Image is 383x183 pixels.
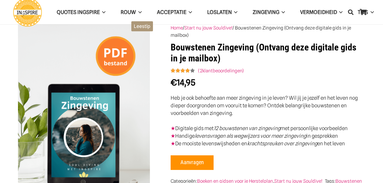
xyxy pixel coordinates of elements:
span: € [171,78,177,87]
a: Zoeken [345,5,357,20]
em: 12 bouwstenen van zingeving [214,125,280,131]
a: (2klantbeoordelingen) [198,68,244,74]
a: VERMOEIDHEIDVERMOEIDHEID Menu [293,5,350,20]
span: ROUW Menu [136,5,141,20]
span: QUOTES INGSPIRE [57,9,100,15]
div: Gewaardeerd 4.00 uit 5 [171,68,196,73]
a: LoslatenLoslaten Menu [200,5,245,20]
span: Zingeving [253,9,279,15]
p: Digitale gids met met persoonlijke voorbeelden Handige in gesprekken De mooiste levenswijsheden e... [171,125,365,147]
a: ROUWROUW Menu [113,5,149,20]
span: VERMOEIDHEID Menu [337,5,342,20]
bdi: 14,95 [171,78,195,87]
p: Heb je ook behoefte aan meer zingeving in je leven? Wil jij je jezelf en het leven nog dieper doo... [171,94,365,117]
span: Acceptatie [157,9,186,15]
span: ★ [171,125,175,131]
span: Loslaten [207,9,232,15]
span: Acceptatie Menu [186,5,192,20]
em: levensvragen als wegwijzers voor meer zingeving [195,133,306,139]
button: Aanvragen [171,155,214,170]
a: ZingevingZingeving Menu [245,5,293,20]
a: TIPSTIPS Menu [350,5,381,20]
h1: Bouwstenen Zingeving (Ontvang deze digitale gids in je mailbox) [171,42,365,64]
a: QUOTES INGSPIREQUOTES INGSPIRE Menu [49,5,113,20]
a: Home [171,25,183,31]
span: Gewaardeerd op 5 gebaseerd op klantbeoordelingen [171,68,190,73]
span: TIPS [358,9,368,15]
span: ★ [171,133,175,139]
span: Zingeving Menu [279,5,285,20]
nav: Breadcrumb [171,24,365,39]
span: TIPS Menu [368,5,374,20]
span: 2 [200,68,202,74]
span: ★ [171,140,175,147]
span: QUOTES INGSPIRE Menu [100,5,105,20]
a: AcceptatieAcceptatie Menu [149,5,200,20]
span: Loslaten Menu [232,5,237,20]
a: Start nu jouw Souldive! [184,25,232,31]
span: ROUW [121,9,136,15]
span: VERMOEIDHEID [300,9,337,15]
em: krachtspreuken over zingeving [247,140,317,147]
